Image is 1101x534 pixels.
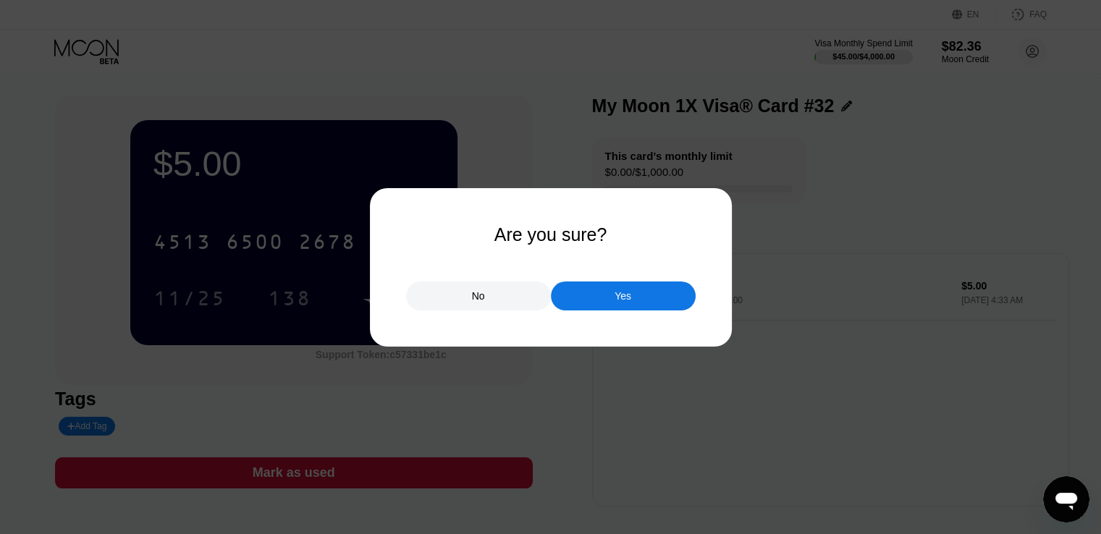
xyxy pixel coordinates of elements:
[615,289,631,302] div: Yes
[1043,476,1089,522] iframe: Button to launch messaging window
[406,281,551,310] div: No
[494,224,607,245] div: Are you sure?
[472,289,485,302] div: No
[551,281,696,310] div: Yes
